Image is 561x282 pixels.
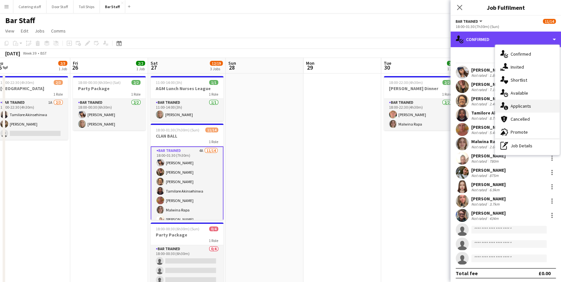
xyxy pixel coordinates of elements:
span: Sat [151,60,158,66]
div: Not rated [471,73,488,78]
span: View [5,28,14,34]
a: Comms [48,27,68,35]
span: Week 39 [21,51,38,56]
button: Tall Ships [73,0,100,13]
div: Malwina Rapa [471,139,501,144]
span: 18:00-01:30 (7h30m) (Sun) [156,128,199,132]
div: 2.4km [488,101,501,106]
div: Not rated [471,144,488,149]
span: Edit [21,28,28,34]
div: Not rated [471,130,488,135]
div: 1.8km [488,73,501,78]
a: Jobs [32,27,47,35]
div: [PERSON_NAME] [471,153,506,159]
span: 11/14 [543,19,556,24]
span: Bar trained [456,19,478,24]
div: [PERSON_NAME] [471,210,506,216]
span: 12/19 [210,61,223,66]
div: Confirmed [450,32,561,47]
span: Shortlist [511,77,527,83]
div: Not rated [471,216,488,221]
app-job-card: 18:00-01:30 (7h30m) (Sun)11/14CLAN BALL1 RoleBar trained4A11/1418:00-01:30 (7h30m)[PERSON_NAME][P... [151,124,223,220]
div: 3 Jobs [210,66,222,71]
span: 1 Role [209,139,218,144]
div: 1 Job [447,66,456,71]
button: Bar Staff [100,0,125,13]
div: 780m [488,159,500,164]
span: 2/2 [447,61,456,66]
span: Cancelled [511,116,530,122]
span: Tue [384,60,391,66]
span: Mon [306,60,314,66]
span: Invited [511,64,524,70]
span: 27 [150,64,158,71]
app-job-card: 11:00-14:00 (3h)1/1AGM Lunch Nurses League1 RoleBar trained1/111:00-14:00 (3h)[PERSON_NAME] [151,76,223,121]
a: Edit [18,27,31,35]
button: Catering staff [13,0,47,13]
button: Door Staff [47,0,73,13]
span: 2/3 [58,61,67,66]
span: 11/14 [205,128,218,132]
div: Not rated [471,101,488,106]
div: 8.7km [488,116,501,121]
span: 26 [72,64,78,71]
app-job-card: 18:00-22:30 (4h30m)2/2[PERSON_NAME] Dinner1 RoleBar trained2/218:00-22:30 (4h30m)[PERSON_NAME]Mal... [384,76,457,130]
div: Tamilore Akinsehinwa [471,110,518,116]
span: Applicants [511,103,531,109]
div: 875m [488,173,500,178]
span: 2/2 [442,80,451,85]
div: Not rated [471,159,488,164]
span: 18:00-00:30 (6h30m) (Sun) [156,226,199,231]
div: 434m [488,216,500,221]
div: 7.1km [488,87,501,92]
span: 1 Role [209,238,218,243]
div: 18:00-01:30 (7h30m) (Sun) [456,24,556,29]
div: Not rated [471,187,488,192]
div: Total fee [456,270,478,276]
div: [PERSON_NAME] [471,96,506,101]
h3: Job Fulfilment [450,3,561,12]
div: Not rated [471,87,488,92]
span: Confirmed [511,51,531,57]
span: 28 [227,64,236,71]
span: 1 Role [53,92,63,97]
div: [PERSON_NAME] [471,196,506,202]
div: BST [40,51,47,56]
span: 2/2 [131,80,140,85]
h3: AGM Lunch Nurses League [151,86,223,91]
div: [DATE] [5,50,20,57]
span: 11:00-14:00 (3h) [156,80,182,85]
a: View [3,27,17,35]
button: Bar trained [456,19,483,24]
div: 2.6km [488,144,501,149]
h3: Party Package [151,232,223,238]
div: [PERSON_NAME] [471,67,506,73]
div: 1 Job [59,66,67,71]
span: 1 Role [131,92,140,97]
h3: CLAN BALL [151,133,223,139]
h3: Party Package [73,86,146,91]
div: 1 Job [136,66,145,71]
span: Fri [73,60,78,66]
span: 29 [305,64,314,71]
span: 2/2 [136,61,145,66]
div: Not rated [471,202,488,207]
div: 5.4km [488,130,501,135]
span: 1 Role [209,92,218,97]
div: 3.7km [488,202,501,207]
h1: Bar Staff [5,16,35,25]
span: 30 [383,64,391,71]
div: Not rated [471,173,488,178]
div: [PERSON_NAME] [471,81,506,87]
app-job-card: 18:00-00:30 (6h30m) (Sat)2/2Party Package1 RoleBar trained2/218:00-00:30 (6h30m)[PERSON_NAME][PER... [73,76,146,130]
div: [PERSON_NAME] [471,124,506,130]
span: Comms [51,28,66,34]
app-card-role: Bar trained2/218:00-00:30 (6h30m)[PERSON_NAME][PERSON_NAME] [73,99,146,130]
div: [PERSON_NAME] [471,181,506,187]
span: 1/1 [209,80,218,85]
span: Sun [228,60,236,66]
